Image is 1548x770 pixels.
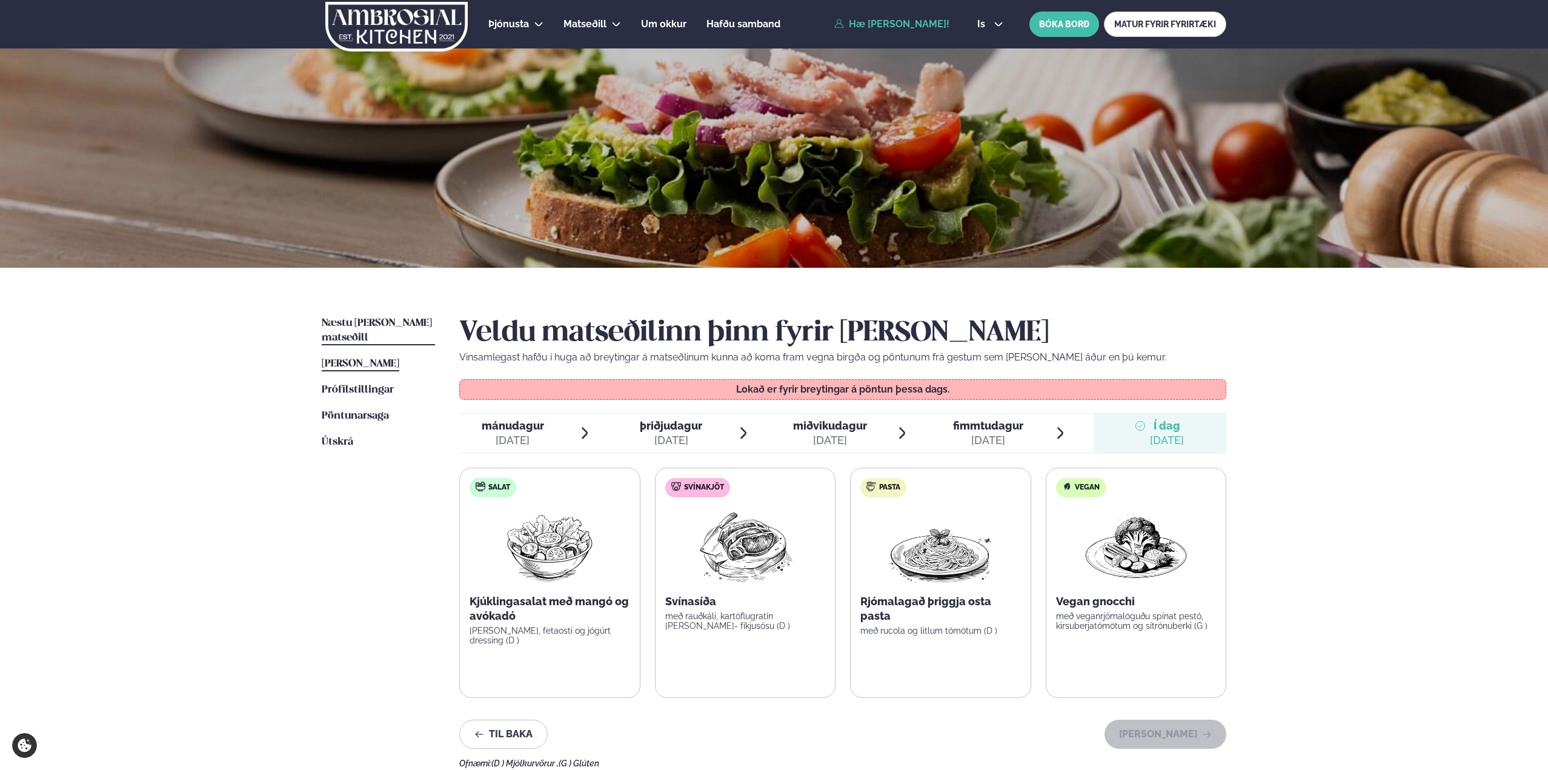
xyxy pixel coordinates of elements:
[671,482,681,491] img: pork.svg
[470,626,630,645] p: [PERSON_NAME], fetaosti og jógúrt dressing (D )
[322,411,389,421] span: Pöntunarsaga
[559,758,599,768] span: (G ) Glúten
[322,437,353,447] span: Útskrá
[459,350,1226,365] p: Vinsamlegast hafðu í huga að breytingar á matseðlinum kunna að koma fram vegna birgða og pöntunum...
[496,507,603,585] img: Salad.png
[482,433,544,448] div: [DATE]
[953,433,1023,448] div: [DATE]
[691,507,799,585] img: Pork-Meat.png
[1150,433,1184,448] div: [DATE]
[879,483,900,493] span: Pasta
[1105,720,1226,749] button: [PERSON_NAME]
[1062,482,1072,491] img: Vegan.svg
[968,19,1013,29] button: is
[459,720,548,749] button: Til baka
[793,419,867,432] span: miðvikudagur
[953,419,1023,432] span: fimmtudagur
[488,18,529,30] span: Þjónusta
[1056,611,1217,631] p: með veganrjómalöguðu spínat pestó, kirsuberjatómötum og sítrónuberki (G )
[641,17,686,32] a: Um okkur
[459,316,1226,350] h2: Veldu matseðilinn þinn fyrir [PERSON_NAME]
[488,483,510,493] span: Salat
[793,433,867,448] div: [DATE]
[472,385,1214,394] p: Lokað er fyrir breytingar á pöntun þessa dags.
[1150,419,1184,433] span: Í dag
[322,383,394,397] a: Prófílstillingar
[866,482,876,491] img: pasta.svg
[665,611,826,631] p: með rauðkáli, kartöflugratín [PERSON_NAME]- fíkjusósu (D )
[322,435,353,450] a: Útskrá
[1075,483,1100,493] span: Vegan
[322,316,435,345] a: Næstu [PERSON_NAME] matseðill
[1083,507,1189,585] img: Vegan.png
[640,433,702,448] div: [DATE]
[482,419,544,432] span: mánudagur
[977,19,989,29] span: is
[322,409,389,423] a: Pöntunarsaga
[324,2,469,51] img: logo
[470,594,630,623] p: Kjúklingasalat með mangó og avókadó
[563,18,606,30] span: Matseðill
[459,758,1226,768] div: Ofnæmi:
[488,17,529,32] a: Þjónusta
[834,19,949,30] a: Hæ [PERSON_NAME]!
[322,318,432,343] span: Næstu [PERSON_NAME] matseðill
[491,758,559,768] span: (D ) Mjólkurvörur ,
[12,733,37,758] a: Cookie settings
[476,482,485,491] img: salad.svg
[860,626,1021,636] p: með rucola og litlum tómötum (D )
[706,18,780,30] span: Hafðu samband
[641,18,686,30] span: Um okkur
[1029,12,1099,37] button: BÓKA BORÐ
[322,357,399,371] a: [PERSON_NAME]
[1104,12,1226,37] a: MATUR FYRIR FYRIRTÆKI
[706,17,780,32] a: Hafðu samband
[322,359,399,369] span: [PERSON_NAME]
[322,385,394,395] span: Prófílstillingar
[665,594,826,609] p: Svínasíða
[887,507,994,585] img: Spagetti.png
[563,17,606,32] a: Matseðill
[640,419,702,432] span: þriðjudagur
[684,483,724,493] span: Svínakjöt
[1056,594,1217,609] p: Vegan gnocchi
[860,594,1021,623] p: Rjómalagað þriggja osta pasta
